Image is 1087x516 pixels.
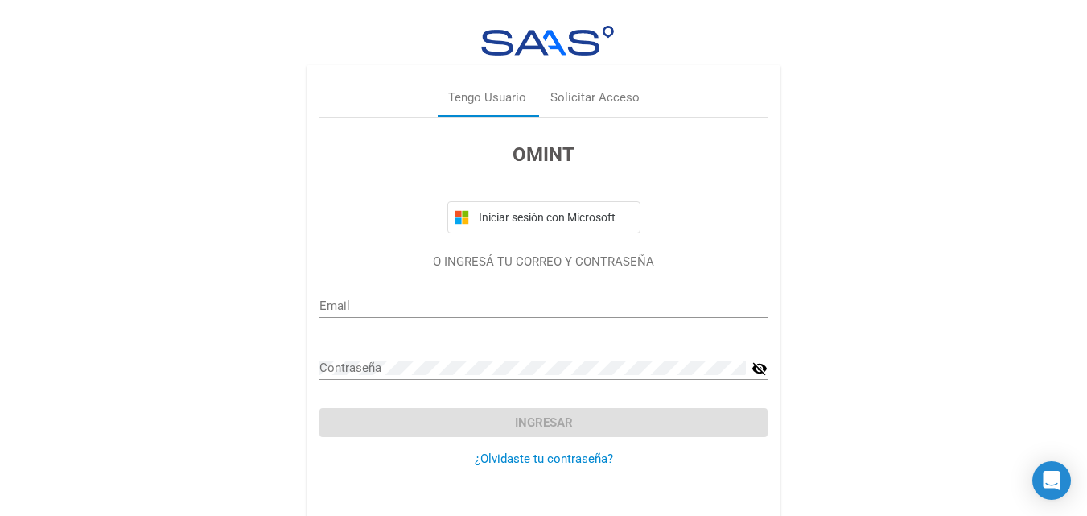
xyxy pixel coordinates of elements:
[1032,461,1071,500] div: Open Intercom Messenger
[319,408,768,437] button: Ingresar
[476,211,633,224] span: Iniciar sesión con Microsoft
[475,452,613,466] a: ¿Olvidaste tu contraseña?
[447,201,640,233] button: Iniciar sesión con Microsoft
[751,359,768,378] mat-icon: visibility_off
[319,140,768,169] h3: OMINT
[550,89,640,107] div: Solicitar Acceso
[319,253,768,271] p: O INGRESÁ TU CORREO Y CONTRASEÑA
[515,415,573,430] span: Ingresar
[448,89,526,107] div: Tengo Usuario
